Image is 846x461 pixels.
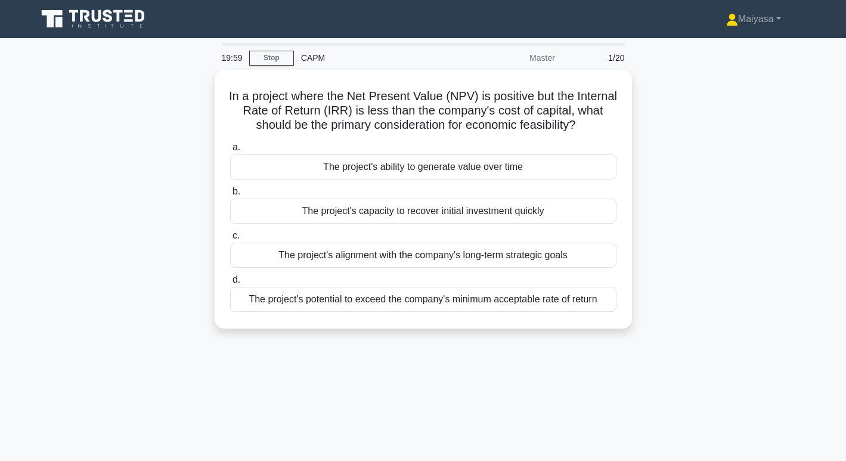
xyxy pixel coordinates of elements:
[233,142,240,152] span: a.
[698,7,810,31] a: Maiyasa
[215,46,249,70] div: 19:59
[233,274,240,284] span: d.
[233,186,240,196] span: b.
[233,230,240,240] span: c.
[230,243,616,268] div: The project's alignment with the company's long-term strategic goals
[229,89,618,133] h5: In a project where the Net Present Value (NPV) is positive but the Internal Rate of Return (IRR) ...
[458,46,562,70] div: Master
[249,51,294,66] a: Stop
[294,46,458,70] div: CAPM
[230,199,616,224] div: The project's capacity to recover initial investment quickly
[230,287,616,312] div: The project's potential to exceed the company's minimum acceptable rate of return
[230,154,616,180] div: The project's ability to generate value over time
[562,46,632,70] div: 1/20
